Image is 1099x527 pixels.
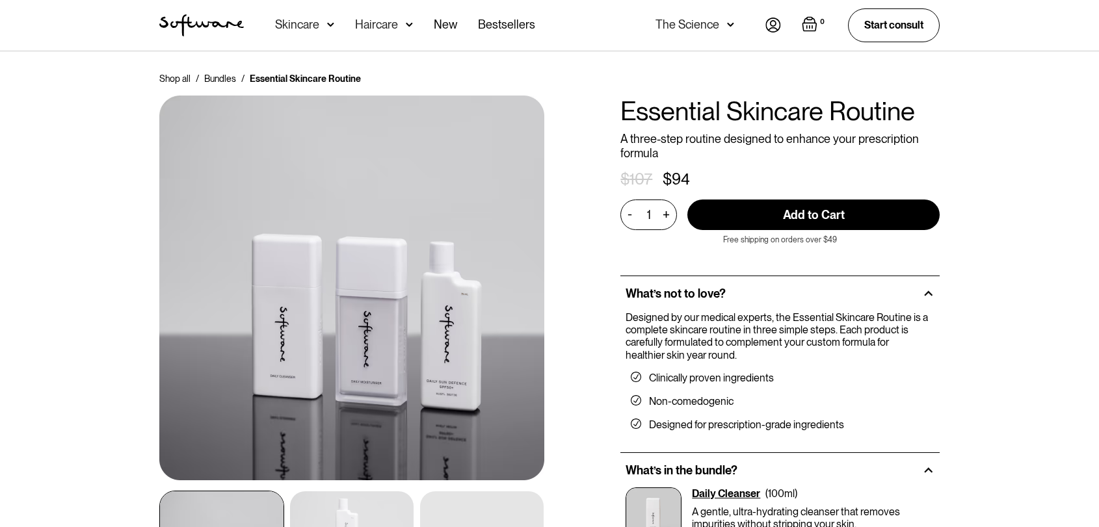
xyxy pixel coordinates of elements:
div: $ [620,170,629,189]
div: 107 [629,170,652,189]
h2: What’s in the bundle? [626,463,737,478]
h2: What’s not to love? [626,287,726,301]
img: arrow down [327,18,334,31]
a: home [159,14,244,36]
a: Start consult [848,8,940,42]
p: Designed by our medical experts, the Essential Skincare Routine is a complete skincare routine in... [626,311,929,361]
img: Software Logo [159,14,244,36]
div: / [241,72,245,85]
p: Free shipping on orders over $49 [723,235,837,244]
div: + [659,207,673,222]
h1: Essential Skincare Routine [620,96,940,127]
li: Non-comedogenic [631,395,929,408]
li: Clinically proven ingredients [631,372,929,385]
div: Daily Cleanser [692,487,760,500]
div: The Science [655,18,719,31]
div: Skincare [275,18,319,31]
div: 94 [672,170,690,189]
img: arrow down [406,18,413,31]
input: Add to Cart [687,199,940,230]
li: Designed for prescription-grade ingredients [631,418,929,431]
div: ) [795,487,797,500]
div: Haircare [355,18,398,31]
div: ( [765,487,768,500]
a: Shop all [159,72,191,85]
div: 0 [817,16,827,28]
div: - [628,207,636,222]
img: arrow down [727,18,734,31]
a: Bundles [204,72,236,85]
p: A three-step routine designed to enhance your prescription formula [620,132,940,160]
div: $ [663,170,672,189]
a: Open empty cart [802,16,827,34]
div: Essential Skincare Routine [250,72,361,85]
div: 100ml [768,487,795,500]
div: / [196,72,199,85]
